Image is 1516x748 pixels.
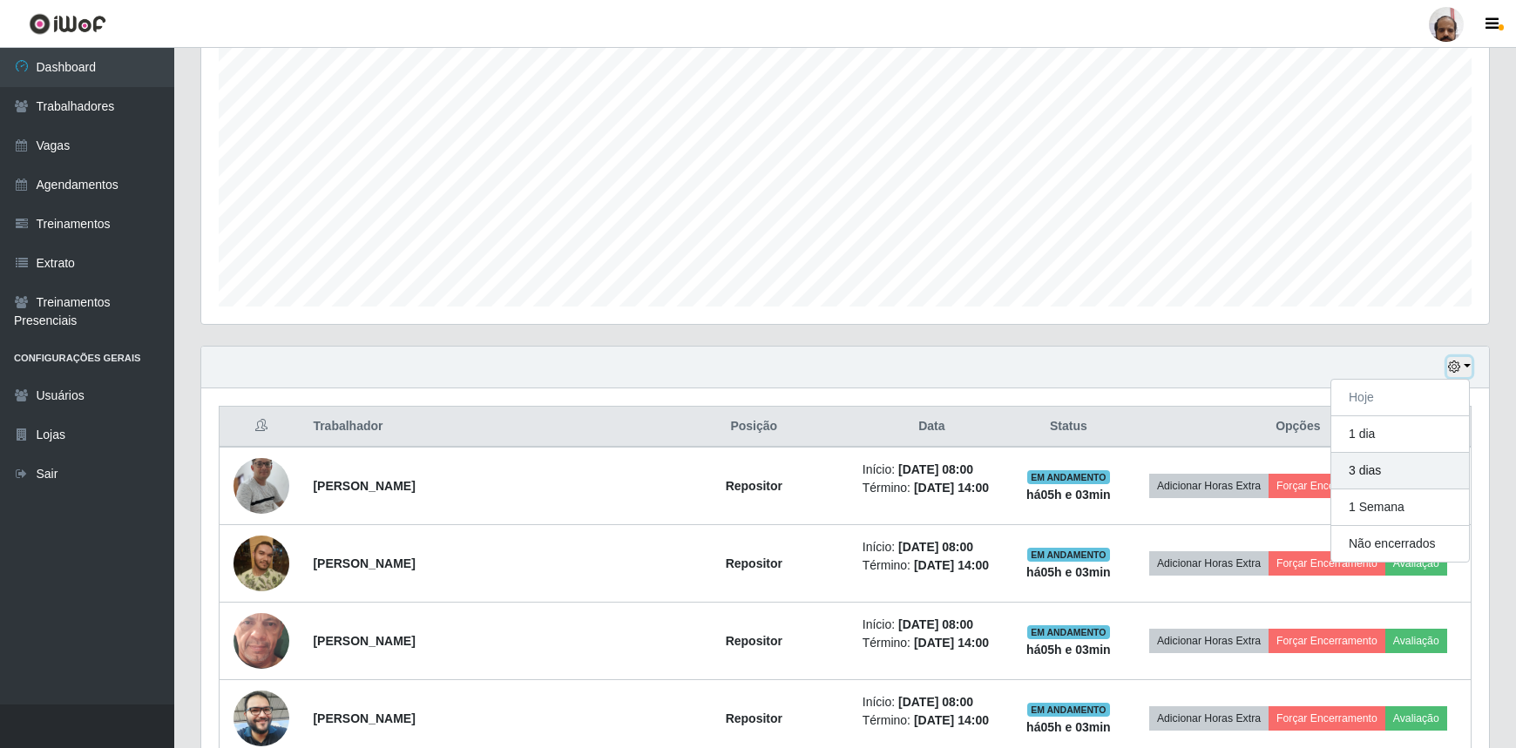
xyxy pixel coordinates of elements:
button: Forçar Encerramento [1269,474,1385,498]
time: [DATE] 08:00 [898,462,973,476]
button: 1 Semana [1331,489,1469,526]
strong: [PERSON_NAME] [313,479,415,493]
li: Término: [863,556,1001,575]
span: EM ANDAMENTO [1027,548,1110,562]
strong: há 05 h e 03 min [1026,720,1111,734]
li: Início: [863,693,1001,711]
button: Adicionar Horas Extra [1149,706,1269,731]
time: [DATE] 14:00 [914,636,989,650]
time: [DATE] 14:00 [914,558,989,572]
strong: Repositor [726,556,782,570]
li: Término: [863,711,1001,730]
button: Avaliação [1385,551,1447,576]
button: Não encerrados [1331,526,1469,562]
button: 3 dias [1331,453,1469,489]
strong: [PERSON_NAME] [313,711,415,725]
time: [DATE] 14:00 [914,713,989,727]
button: Forçar Encerramento [1269,706,1385,731]
strong: Repositor [726,479,782,493]
button: Adicionar Horas Extra [1149,629,1269,653]
th: Trabalhador [302,407,655,448]
img: 1725533937755.jpeg [233,579,289,703]
th: Data [852,407,1012,448]
li: Início: [863,616,1001,634]
span: EM ANDAMENTO [1027,625,1110,639]
li: Início: [863,538,1001,556]
th: Opções [1126,407,1472,448]
th: Status [1012,407,1126,448]
strong: há 05 h e 03 min [1026,643,1111,657]
img: 1689019762958.jpeg [233,422,289,549]
button: Hoje [1331,380,1469,416]
button: Avaliação [1385,629,1447,653]
strong: há 05 h e 03 min [1026,488,1111,502]
span: EM ANDAMENTO [1027,470,1110,484]
span: EM ANDAMENTO [1027,703,1110,717]
li: Término: [863,479,1001,497]
time: [DATE] 08:00 [898,617,973,631]
button: Adicionar Horas Extra [1149,474,1269,498]
strong: [PERSON_NAME] [313,634,415,648]
button: Adicionar Horas Extra [1149,551,1269,576]
button: Forçar Encerramento [1269,551,1385,576]
li: Término: [863,634,1001,652]
strong: há 05 h e 03 min [1026,565,1111,579]
time: [DATE] 08:00 [898,540,973,554]
button: 1 dia [1331,416,1469,453]
strong: [PERSON_NAME] [313,556,415,570]
th: Posição [656,407,852,448]
li: Início: [863,461,1001,479]
img: 1695042279067.jpeg [233,536,289,591]
img: CoreUI Logo [29,13,106,35]
time: [DATE] 08:00 [898,695,973,709]
time: [DATE] 14:00 [914,481,989,495]
strong: Repositor [726,634,782,648]
button: Avaliação [1385,706,1447,731]
strong: Repositor [726,711,782,725]
button: Forçar Encerramento [1269,629,1385,653]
